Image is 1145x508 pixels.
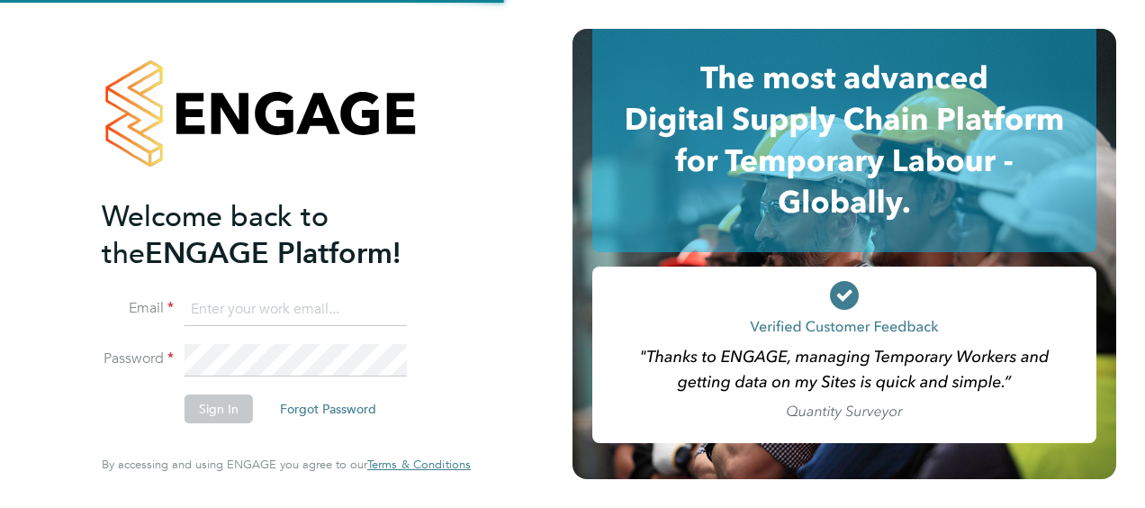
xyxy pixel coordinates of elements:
a: Terms & Conditions [367,458,471,472]
input: Enter your work email... [185,294,407,326]
span: Welcome back to the [102,199,329,271]
label: Email [102,299,174,318]
span: Terms & Conditions [367,457,471,472]
span: By accessing and using ENGAGE you agree to our [102,457,471,472]
button: Sign In [185,395,253,423]
h2: ENGAGE Platform! [102,198,453,272]
button: Forgot Password [266,395,391,423]
label: Password [102,349,174,368]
